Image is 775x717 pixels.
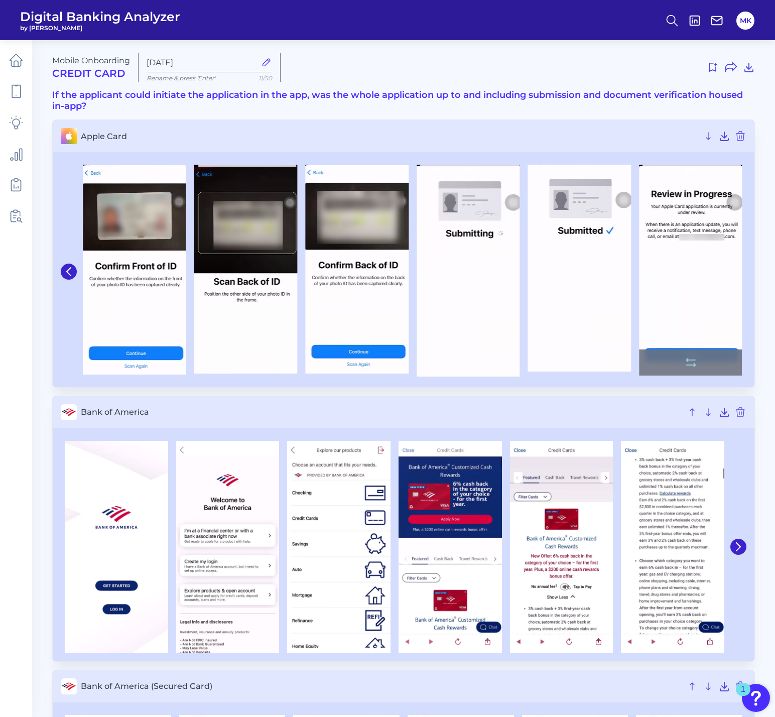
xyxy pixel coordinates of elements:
img: Apple Card [83,165,186,375]
button: Open Resource Center, 1 new notification [742,684,770,712]
span: Digital Banking Analyzer [20,9,180,24]
img: Apple Card [305,165,409,374]
img: Apple Card [639,165,742,376]
img: Bank of America [399,441,502,653]
img: Bank of America [65,441,168,653]
button: MK [736,12,754,30]
div: Mobile Onboarding [52,56,130,79]
h2: Credit Card [52,67,130,79]
span: by [PERSON_NAME] [20,24,180,32]
img: Bank of America [621,441,724,653]
span: 11/50 [259,74,272,82]
img: Bank of America [176,441,280,653]
span: Bank of America [81,407,682,417]
span: Bank of America (Secured Card) [81,681,682,691]
h3: If the applicant could initiate the application in the app, was the whole application up to and i... [52,90,755,111]
span: Apple Card [81,132,698,141]
p: Rename & press 'Enter' [147,74,272,82]
img: Bank of America [510,441,613,653]
div: 1 [741,689,745,702]
img: Apple Card [528,165,631,372]
img: Bank of America [287,441,391,653]
img: Apple Card [417,165,520,377]
img: Apple Card [194,165,298,374]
